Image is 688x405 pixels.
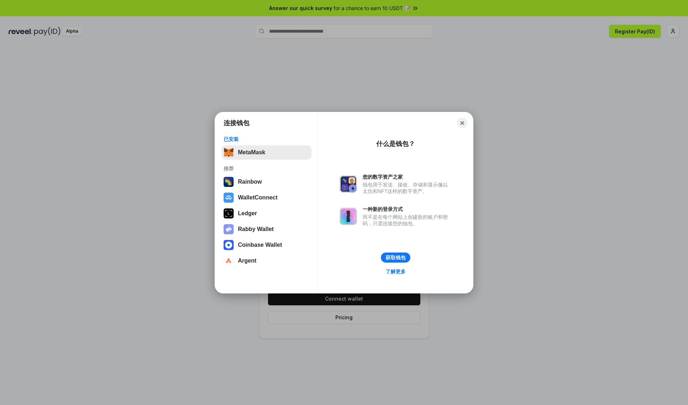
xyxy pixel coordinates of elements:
[363,206,451,212] div: 一种新的登录方式
[221,238,311,252] button: Coinbase Wallet
[224,193,234,203] img: svg+xml,%3Csvg%20width%3D%2228%22%20height%3D%2228%22%20viewBox%3D%220%200%2028%2028%22%20fill%3D...
[238,194,278,201] div: WalletConnect
[381,267,410,276] a: 了解更多
[238,258,257,264] div: Argent
[363,182,451,194] div: 钱包用于发送、接收、存储和显示像以太坊和NFT这样的数字资产。
[221,254,311,268] button: Argent
[221,145,311,160] button: MetaMask
[221,222,311,236] button: Rabby Wallet
[224,256,234,266] img: svg+xml,%3Csvg%20width%3D%2228%22%20height%3D%2228%22%20viewBox%3D%220%200%2028%2028%22%20fill%3D...
[224,136,309,142] div: 已安装
[221,206,311,221] button: Ledger
[224,208,234,218] img: svg+xml,%3Csvg%20xmlns%3D%22http%3A%2F%2Fwww.w3.org%2F2000%2Fsvg%22%20width%3D%2228%22%20height%3...
[224,119,249,127] h1: 连接钱包
[381,253,410,263] button: 获取钱包
[386,254,406,261] div: 获取钱包
[238,226,274,232] div: Rabby Wallet
[224,165,309,172] div: 推荐
[386,268,406,275] div: 了解更多
[224,147,234,157] img: svg+xml,%3Csvg%20fill%3D%22none%22%20height%3D%2233%22%20viewBox%3D%220%200%2035%2033%22%20width%...
[238,179,262,185] div: Rainbow
[376,140,415,148] div: 什么是钱包？
[340,208,357,225] img: svg+xml,%3Csvg%20xmlns%3D%22http%3A%2F%2Fwww.w3.org%2F2000%2Fsvg%22%20fill%3D%22none%22%20viewBox...
[340,175,357,193] img: svg+xml,%3Csvg%20xmlns%3D%22http%3A%2F%2Fwww.w3.org%2F2000%2Fsvg%22%20fill%3D%22none%22%20viewBox...
[457,118,467,128] button: Close
[238,242,282,248] div: Coinbase Wallet
[224,224,234,234] img: svg+xml,%3Csvg%20xmlns%3D%22http%3A%2F%2Fwww.w3.org%2F2000%2Fsvg%22%20fill%3D%22none%22%20viewBox...
[238,210,257,217] div: Ledger
[363,174,451,180] div: 您的数字资产之家
[224,240,234,250] img: svg+xml,%3Csvg%20width%3D%2228%22%20height%3D%2228%22%20viewBox%3D%220%200%2028%2028%22%20fill%3D...
[221,175,311,189] button: Rainbow
[363,214,451,227] div: 而不是在每个网站上创建新的账户和密码，只需连接您的钱包。
[221,190,311,205] button: WalletConnect
[224,177,234,187] img: svg+xml,%3Csvg%20width%3D%22120%22%20height%3D%22120%22%20viewBox%3D%220%200%20120%20120%22%20fil...
[238,149,265,156] div: MetaMask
